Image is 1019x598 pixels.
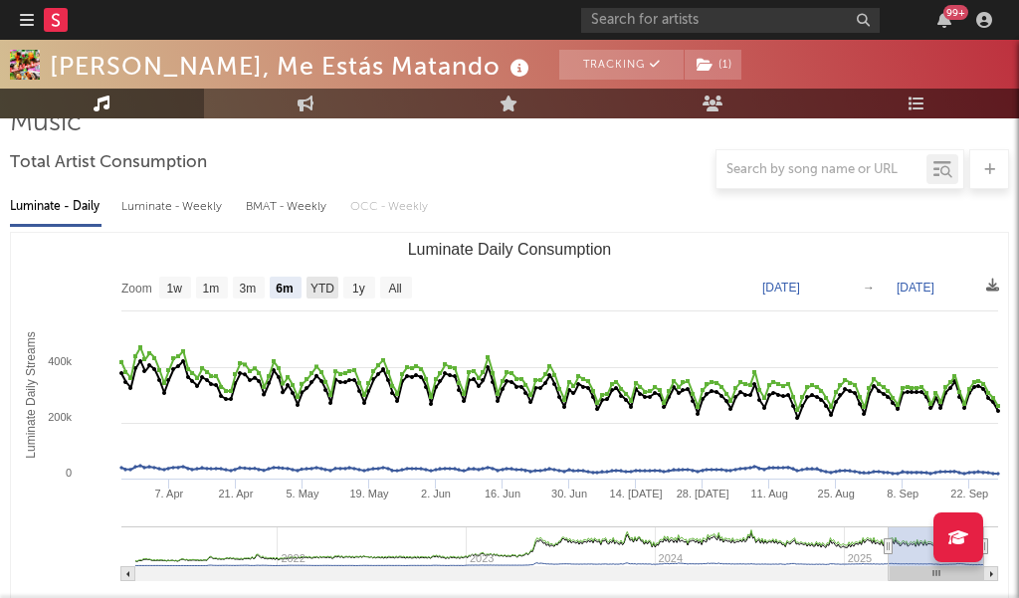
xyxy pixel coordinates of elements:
text: 21. Apr [218,488,253,499]
text: Luminate Daily Consumption [408,241,612,258]
text: 8. Sep [887,488,918,499]
text: 3m [240,282,257,296]
text: 0 [66,467,72,479]
input: Search for artists [581,8,880,33]
text: Zoom [121,282,152,296]
text: 1y [352,282,365,296]
text: 7. Apr [155,488,184,499]
text: 200k [48,411,72,423]
text: 1m [203,282,220,296]
text: 400k [48,355,72,367]
text: 1w [167,282,183,296]
text: 14. [DATE] [610,488,663,499]
text: 28. [DATE] [677,488,729,499]
text: [DATE] [762,281,800,295]
text: 19. May [349,488,389,499]
text: → [863,281,875,295]
text: All [388,282,401,296]
text: 16. Jun [485,488,520,499]
text: [DATE] [897,281,934,295]
span: ( 1 ) [684,50,742,80]
button: (1) [685,50,741,80]
text: 30. Jun [551,488,587,499]
text: 11. Aug [751,488,788,499]
text: 6m [276,282,293,296]
div: BMAT - Weekly [246,190,330,224]
button: 99+ [937,12,951,28]
div: 99 + [943,5,968,20]
text: YTD [310,282,334,296]
div: [PERSON_NAME], Me Estás Matando [50,50,534,83]
text: 5. May [286,488,319,499]
text: 22. Sep [950,488,988,499]
div: Luminate - Daily [10,190,102,224]
text: 2. Jun [421,488,451,499]
span: Music [10,111,82,135]
text: Luminate Daily Streams [24,331,38,458]
text: 25. Aug [818,488,855,499]
input: Search by song name or URL [716,162,926,178]
div: Luminate - Weekly [121,190,226,224]
button: Tracking [559,50,684,80]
